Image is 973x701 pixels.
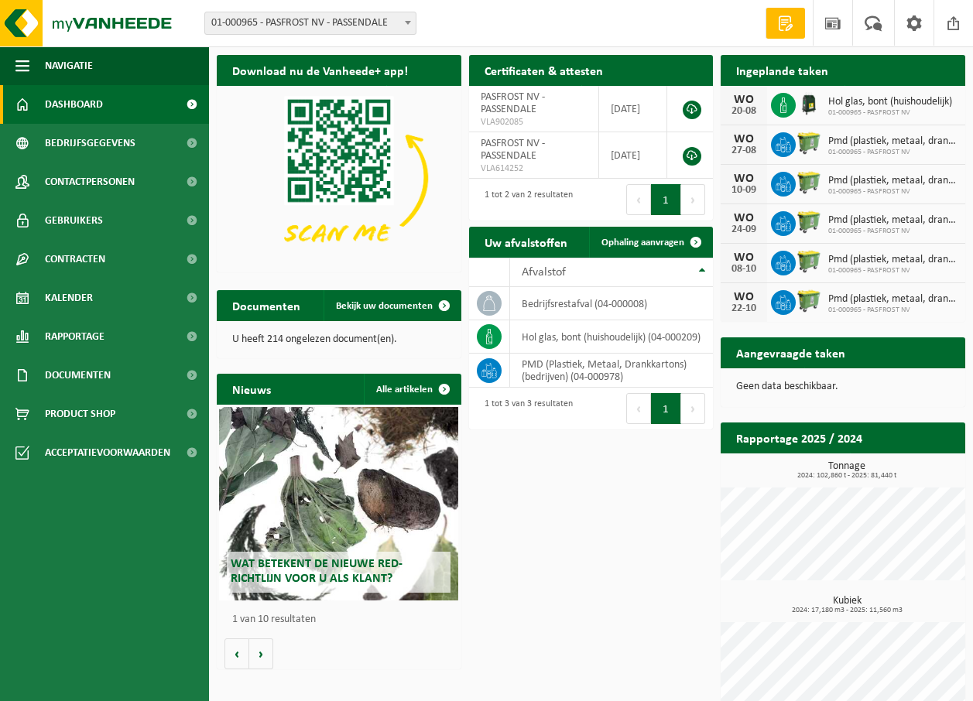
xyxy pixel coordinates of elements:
p: 1 van 10 resultaten [232,614,454,625]
span: PASFROST NV - PASSENDALE [481,138,545,162]
span: Pmd (plastiek, metaal, drankkartons) (bedrijven) [828,135,958,148]
span: VLA614252 [481,162,588,175]
img: Download de VHEPlus App [217,86,461,269]
div: WO [728,212,759,224]
p: U heeft 214 ongelezen document(en). [232,334,446,345]
span: 01-000965 - PASFROST NV [828,306,958,315]
a: Alle artikelen [364,374,460,405]
div: 08-10 [728,264,759,275]
span: Documenten [45,356,111,395]
img: WB-0660-HPE-GN-50 [796,209,822,235]
button: Previous [626,184,651,215]
td: bedrijfsrestafval (04-000008) [510,287,714,320]
div: 1 tot 3 van 3 resultaten [477,392,573,426]
div: 20-08 [728,106,759,117]
span: Hol glas, bont (huishoudelijk) [828,96,952,108]
span: Acceptatievoorwaarden [45,433,170,472]
h2: Aangevraagde taken [721,337,861,368]
span: 01-000965 - PASFROST NV [828,148,958,157]
span: Pmd (plastiek, metaal, drankkartons) (bedrijven) [828,175,958,187]
span: 2024: 102,860 t - 2025: 81,440 t [728,472,965,480]
button: Next [681,184,705,215]
div: 1 tot 2 van 2 resultaten [477,183,573,217]
span: Pmd (plastiek, metaal, drankkartons) (bedrijven) [828,293,958,306]
span: Navigatie [45,46,93,85]
span: 01-000965 - PASFROST NV - PASSENDALE [205,12,416,34]
div: 10-09 [728,185,759,196]
div: 24-09 [728,224,759,235]
span: Bedrijfsgegevens [45,124,135,162]
p: Geen data beschikbaar. [736,381,950,392]
span: Rapportage [45,317,104,356]
img: WB-0660-HPE-GN-50 [796,288,822,314]
span: Contactpersonen [45,162,135,201]
h2: Download nu de Vanheede+ app! [217,55,423,85]
h2: Documenten [217,290,316,320]
span: Bekijk uw documenten [336,301,433,311]
button: Vorige [224,638,249,669]
span: Product Shop [45,395,115,433]
h3: Tonnage [728,461,965,480]
div: WO [728,291,759,303]
span: Kalender [45,279,93,317]
button: 1 [651,184,681,215]
h2: Uw afvalstoffen [469,227,583,257]
span: 01-000965 - PASFROST NV [828,187,958,197]
td: [DATE] [599,86,667,132]
a: Bekijk uw documenten [324,290,460,321]
a: Bekijk rapportage [850,453,964,484]
span: VLA902085 [481,116,588,128]
h2: Ingeplande taken [721,55,844,85]
span: Dashboard [45,85,103,124]
span: PASFROST NV - PASSENDALE [481,91,545,115]
h2: Rapportage 2025 / 2024 [721,422,878,453]
span: Wat betekent de nieuwe RED-richtlijn voor u als klant? [231,558,403,585]
button: Previous [626,393,651,424]
h2: Nieuws [217,374,286,404]
img: WB-0660-HPE-GN-50 [796,130,822,156]
div: 22-10 [728,303,759,314]
span: 01-000965 - PASFROST NV [828,108,952,118]
span: Pmd (plastiek, metaal, drankkartons) (bedrijven) [828,214,958,227]
span: 01-000965 - PASFROST NV [828,227,958,236]
span: 2024: 17,180 m3 - 2025: 11,560 m3 [728,607,965,614]
span: Contracten [45,240,105,279]
td: [DATE] [599,132,667,179]
h2: Certificaten & attesten [469,55,618,85]
a: Wat betekent de nieuwe RED-richtlijn voor u als klant? [219,407,458,600]
h3: Kubiek [728,596,965,614]
div: WO [728,94,759,106]
span: Pmd (plastiek, metaal, drankkartons) (bedrijven) [828,254,958,266]
button: Next [681,393,705,424]
span: 01-000965 - PASFROST NV [828,266,958,275]
span: Ophaling aanvragen [601,238,684,248]
div: WO [728,173,759,185]
td: PMD (Plastiek, Metaal, Drankkartons) (bedrijven) (04-000978) [510,354,714,388]
div: 27-08 [728,145,759,156]
td: hol glas, bont (huishoudelijk) (04-000209) [510,320,714,354]
button: Volgende [249,638,273,669]
span: Gebruikers [45,201,103,240]
img: WB-0660-HPE-GN-50 [796,248,822,275]
a: Ophaling aanvragen [589,227,711,258]
div: WO [728,133,759,145]
div: WO [728,251,759,264]
span: 01-000965 - PASFROST NV - PASSENDALE [204,12,416,35]
button: 1 [651,393,681,424]
img: WB-0660-HPE-GN-50 [796,169,822,196]
span: Afvalstof [522,266,566,279]
img: CR-HR-1C-1000-PES-01 [796,91,822,117]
